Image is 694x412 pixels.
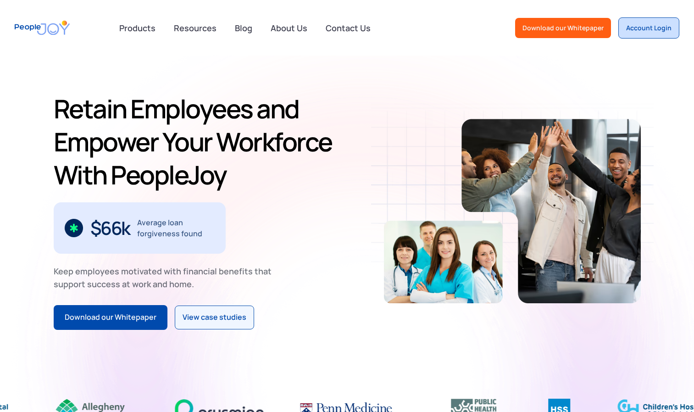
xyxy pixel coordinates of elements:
[461,119,641,303] img: Retain-Employees-PeopleJoy
[54,265,279,290] div: Keep employees motivated with financial benefits that support success at work and home.
[265,18,313,38] a: About Us
[168,18,222,38] a: Resources
[114,19,161,37] div: Products
[90,221,130,235] div: $66k
[515,18,611,38] a: Download our Whitepaper
[137,217,215,239] div: Average loan forgiveness found
[15,15,70,41] a: home
[618,17,679,39] a: Account Login
[320,18,376,38] a: Contact Us
[522,23,604,33] div: Download our Whitepaper
[626,23,672,33] div: Account Login
[183,312,246,323] div: View case studies
[65,312,156,323] div: Download our Whitepaper
[54,92,344,191] h1: Retain Employees and Empower Your Workforce With PeopleJoy
[54,202,226,254] div: 2 / 3
[175,306,254,329] a: View case studies
[384,221,503,303] img: Retain-Employees-PeopleJoy
[54,305,167,330] a: Download our Whitepaper
[229,18,258,38] a: Blog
